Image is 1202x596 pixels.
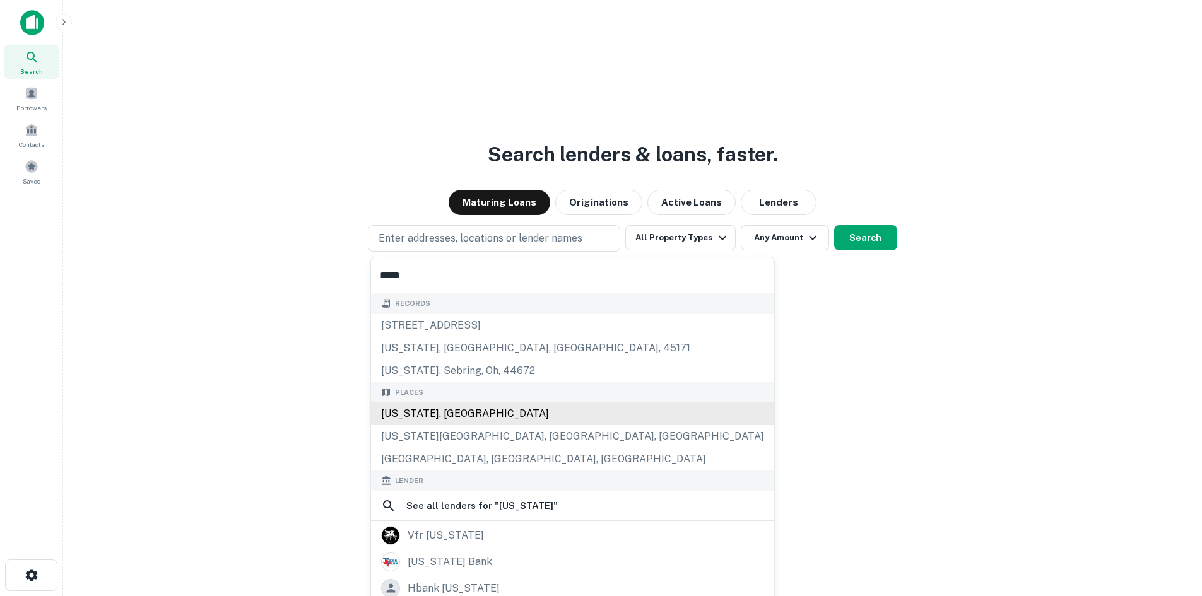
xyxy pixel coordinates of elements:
[371,337,774,359] div: [US_STATE], [GEOGRAPHIC_DATA], [GEOGRAPHIC_DATA], 45171
[379,231,582,246] p: Enter addresses, locations or lender names
[4,81,59,115] a: Borrowers
[4,118,59,152] a: Contacts
[19,139,44,149] span: Contacts
[406,498,558,513] h6: See all lenders for " [US_STATE] "
[408,552,492,571] div: [US_STATE] bank
[371,425,774,448] div: [US_STATE][GEOGRAPHIC_DATA], [GEOGRAPHIC_DATA], [GEOGRAPHIC_DATA]
[395,298,430,309] span: Records
[382,527,399,544] img: picture
[741,190,816,215] button: Lenders
[368,225,620,252] button: Enter addresses, locations or lender names
[555,190,642,215] button: Originations
[834,225,897,250] button: Search
[741,225,829,250] button: Any Amount
[23,176,41,186] span: Saved
[4,45,59,79] a: Search
[371,448,774,470] div: [GEOGRAPHIC_DATA], [GEOGRAPHIC_DATA], [GEOGRAPHIC_DATA]
[488,139,778,170] h3: Search lenders & loans, faster.
[382,553,399,571] img: picture
[1139,495,1202,556] iframe: Chat Widget
[16,103,47,113] span: Borrowers
[20,66,43,76] span: Search
[408,526,484,545] div: vfr [US_STATE]
[371,402,774,425] div: [US_STATE], [GEOGRAPHIC_DATA]
[4,155,59,189] a: Saved
[449,190,550,215] button: Maturing Loans
[625,225,735,250] button: All Property Types
[371,522,774,549] a: vfr [US_STATE]
[395,387,423,398] span: Places
[647,190,736,215] button: Active Loans
[20,10,44,35] img: capitalize-icon.png
[371,359,774,382] div: [US_STATE], sebring, oh, 44672
[371,549,774,575] a: [US_STATE] bank
[395,476,423,486] span: Lender
[371,314,774,337] div: [STREET_ADDRESS]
